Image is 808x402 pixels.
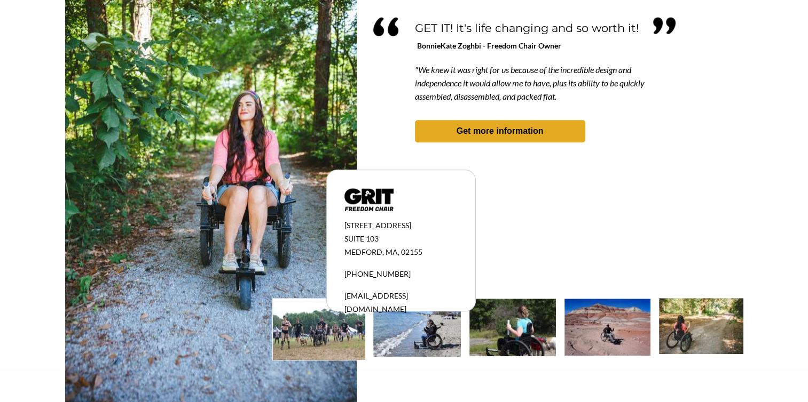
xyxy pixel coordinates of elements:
span: GET IT! It's life changing and so worth it! [415,21,639,35]
input: Get more information [38,258,130,278]
span: [PHONE_NUMBER] [344,269,411,278]
strong: Get more information [457,126,544,135]
span: SUITE 103 [344,234,379,243]
span: [EMAIL_ADDRESS][DOMAIN_NAME] [344,291,408,313]
span: "We knew it was right for us because of the incredible design and independence it would allow me ... [415,65,645,101]
a: Get more information [415,120,585,142]
span: MEDFORD, MA, 02155 [344,247,422,256]
span: BonnieKate Zoghbi - Freedom Chair Owner [417,41,561,50]
span: [STREET_ADDRESS] [344,221,411,230]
